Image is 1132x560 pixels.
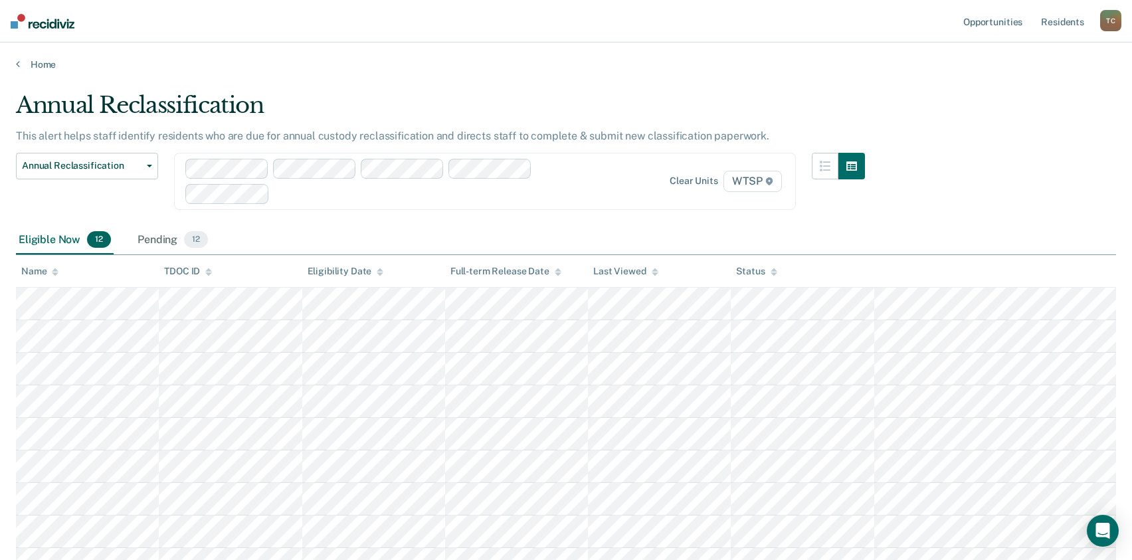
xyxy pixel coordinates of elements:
[593,266,658,277] div: Last Viewed
[308,266,384,277] div: Eligibility Date
[1087,515,1119,547] div: Open Intercom Messenger
[16,153,158,179] button: Annual Reclassification
[164,266,212,277] div: TDOC ID
[450,266,561,277] div: Full-term Release Date
[736,266,777,277] div: Status
[184,231,208,248] span: 12
[11,14,74,29] img: Recidiviz
[21,266,58,277] div: Name
[1100,10,1121,31] button: TC
[16,92,865,130] div: Annual Reclassification
[22,160,141,171] span: Annual Reclassification
[16,130,769,142] p: This alert helps staff identify residents who are due for annual custody reclassification and dir...
[16,58,1116,70] a: Home
[723,171,782,192] span: WTSP
[87,231,111,248] span: 12
[670,175,718,187] div: Clear units
[135,226,211,255] div: Pending12
[1100,10,1121,31] div: T C
[16,226,114,255] div: Eligible Now12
